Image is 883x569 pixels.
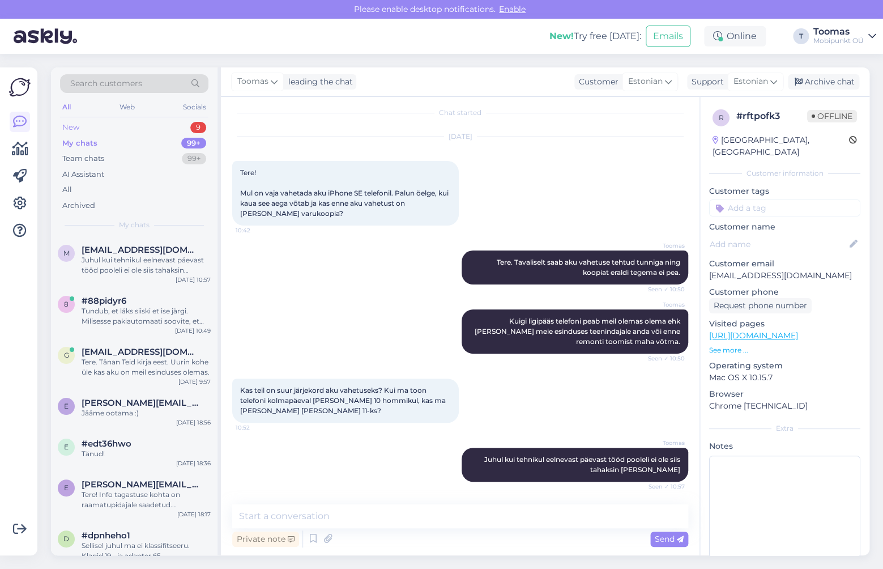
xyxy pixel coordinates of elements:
div: Archived [62,200,95,211]
span: Send [655,534,684,544]
button: Emails [646,26,690,47]
p: Customer email [709,258,860,270]
div: [DATE] 10:49 [175,326,211,335]
div: Socials [181,100,208,114]
p: Customer name [709,221,860,233]
div: Archive chat [788,74,859,90]
span: #dpnheho1 [82,530,130,541]
p: Operating system [709,360,860,372]
div: Toomas [813,27,864,36]
p: Mac OS X 10.15.7 [709,372,860,384]
div: AI Assistant [62,169,104,180]
span: Juhul kui tehnikul eelnevast päevast tööd pooleli ei ole siis tahaksin [PERSON_NAME] [484,455,682,474]
div: My chats [62,138,97,149]
span: e [64,483,69,492]
div: Web [117,100,137,114]
span: m [63,249,70,257]
div: Tere! Info tagastuse kohta on raamatupidajale saadetud. [PERSON_NAME], et ta teostab tagastuse lä... [82,490,211,510]
a: [URL][DOMAIN_NAME] [709,330,798,341]
span: Toomas [237,75,268,88]
div: [DATE] 9:57 [178,377,211,386]
span: Estonian [628,75,663,88]
span: e [64,443,69,451]
div: Sellisel juhul ma ei klassifitseeru. Klapid 19.- ja adapter 65.- [82,541,211,561]
div: Customer information [709,168,860,179]
div: Jääme ootama :) [82,408,211,418]
p: [EMAIL_ADDRESS][DOMAIN_NAME] [709,270,860,282]
div: Customer [574,76,618,88]
div: [DATE] 18:56 [176,418,211,427]
span: Estonian [733,75,768,88]
div: 99+ [181,138,206,149]
span: d [63,534,69,543]
span: g [64,351,69,359]
span: #88pidyr6 [82,296,126,306]
div: Private note [232,532,299,547]
span: Toomas [642,439,685,447]
span: Toomas [642,241,685,250]
span: 10:42 [236,226,278,235]
div: [DATE] 10:57 [176,275,211,284]
span: 10:52 [236,423,278,432]
a: ToomasMobipunkt OÜ [813,27,876,45]
div: Tundub, et läks siiski et ise järgi. Milisesse pakiautomaati soovite, et tellimuse saadaksime? [82,306,211,326]
div: Request phone number [709,298,812,313]
span: gerdatomson@gmail.com [82,347,199,357]
span: Tere! Mul on vaja vahetada aku iPhone SE telefonil. Palun öelge, kui kaua see aega võtab ja kas e... [240,168,450,218]
div: T [793,28,809,44]
span: 8 [64,300,69,308]
div: All [60,100,73,114]
div: Chat started [232,108,688,118]
b: New! [549,31,574,41]
span: r [719,113,724,122]
p: Chrome [TECHNICAL_ID] [709,400,860,412]
div: [GEOGRAPHIC_DATA], [GEOGRAPHIC_DATA] [713,134,849,158]
div: [DATE] 18:36 [176,459,211,468]
div: Juhul kui tehnikul eelnevast päevast tööd pooleli ei ole siis tahaksin [PERSON_NAME] [82,255,211,275]
div: leading the chat [284,76,353,88]
div: Tänud! [82,449,211,459]
span: e [64,402,69,410]
span: Kas teil on suur järjekord aku vahetuseks? Kui ma toon telefoni kolmapäeval [PERSON_NAME] 10 homm... [240,386,447,415]
span: Seen ✓ 10:57 [642,482,685,491]
span: evelin.olev@gmail.com [82,398,199,408]
div: 9 [190,122,206,133]
div: [DATE] [232,131,688,142]
span: Seen ✓ 10:50 [642,354,685,363]
div: Support [687,76,724,88]
div: Extra [709,423,860,434]
p: Customer phone [709,286,860,298]
p: Visited pages [709,318,860,330]
span: Enable [496,4,529,14]
div: Mobipunkt OÜ [813,36,864,45]
span: Kuigi ligipääs telefoni peab meil olemas olema ehk [PERSON_NAME] meie esinduses teenindajale anda... [475,317,682,346]
div: All [62,184,72,196]
span: #edt36hwo [82,439,131,449]
div: 99+ [182,153,206,164]
span: membergj@gmail.com [82,245,199,255]
div: Try free [DATE]: [549,29,641,43]
input: Add name [710,238,847,250]
p: Customer tags [709,185,860,197]
span: emilia.bachman@gmail.com [82,479,199,490]
input: Add a tag [709,199,860,216]
span: My chats [119,220,150,230]
div: Online [704,26,766,46]
span: Seen ✓ 10:50 [642,285,685,294]
div: Tere. Tänan Teid kirja eest. Uurin kohe üle kas aku on meil esinduses olemas. [82,357,211,377]
div: Team chats [62,153,104,164]
span: Offline [807,110,857,122]
span: Search customers [70,78,142,90]
span: Tere. Tavaliselt saab aku vahetuse tehtud tunniga ning koopiat eraldi tegema ei pea. [497,258,682,277]
p: See more ... [709,345,860,355]
p: Browser [709,388,860,400]
div: [DATE] 18:17 [177,510,211,519]
div: # rftpofk3 [736,109,807,123]
span: Toomas [642,300,685,309]
img: Askly Logo [9,77,31,98]
div: New [62,122,79,133]
p: Notes [709,440,860,452]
